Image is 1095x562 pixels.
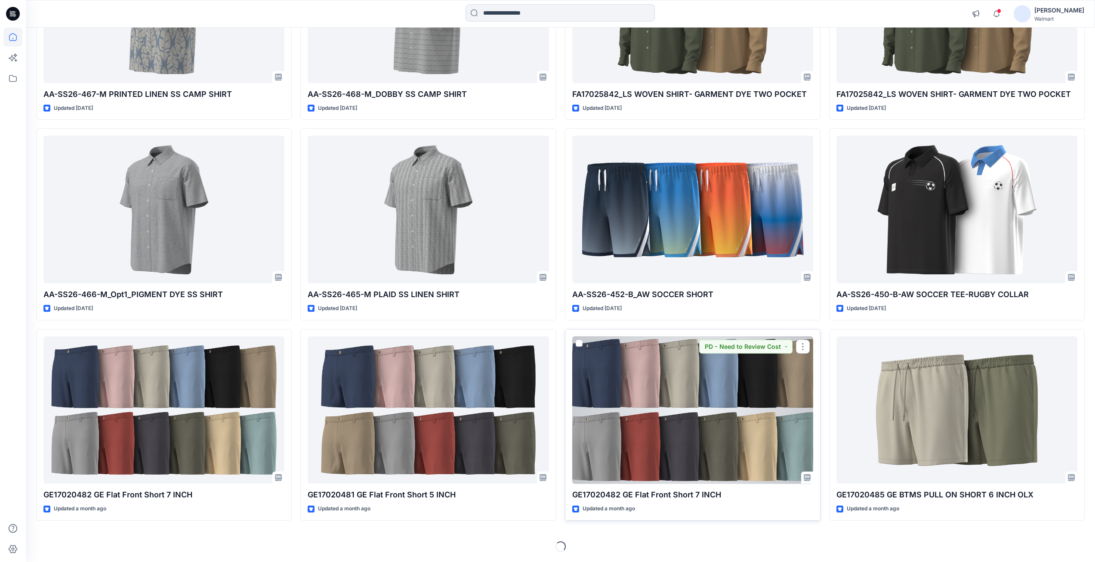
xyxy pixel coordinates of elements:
p: Updated [DATE] [583,104,622,113]
p: FA17025842_LS WOVEN SHIRT- GARMENT DYE TWO POCKET [572,88,813,100]
p: GE17020482 GE Flat Front Short 7 INCH [572,489,813,501]
p: Updated a month ago [583,504,635,513]
p: AA-SS26-450-B-AW SOCCER TEE-RUGBY COLLAR [836,289,1077,301]
p: Updated a month ago [318,504,370,513]
p: Updated [DATE] [318,104,357,113]
p: Updated [DATE] [847,304,886,313]
p: GE17020481 GE Flat Front Short 5 INCH [308,489,549,501]
p: Updated a month ago [54,504,106,513]
p: Updated [DATE] [318,304,357,313]
a: GE17020485 GE BTMS PULL ON SHORT 6 INCH OLX [836,336,1077,484]
p: AA-SS26-466-M_Opt1_PIGMENT DYE SS SHIRT [43,289,284,301]
p: AA-SS26-452-B_AW SOCCER SHORT [572,289,813,301]
p: Updated [DATE] [847,104,886,113]
div: [PERSON_NAME] [1034,5,1084,16]
p: Updated a month ago [847,504,899,513]
div: Walmart [1034,16,1084,22]
p: Updated [DATE] [54,104,93,113]
img: avatar [1014,5,1031,22]
p: FA17025842_LS WOVEN SHIRT- GARMENT DYE TWO POCKET [836,88,1077,100]
p: Updated [DATE] [583,304,622,313]
a: AA-SS26-465-M PLAID SS LINEN SHIRT [308,136,549,283]
a: AA-SS26-466-M_Opt1_PIGMENT DYE SS SHIRT [43,136,284,283]
a: AA-SS26-452-B_AW SOCCER SHORT [572,136,813,283]
p: GE17020485 GE BTMS PULL ON SHORT 6 INCH OLX [836,489,1077,501]
a: GE17020482 GE Flat Front Short 7 INCH [43,336,284,484]
p: Updated [DATE] [54,304,93,313]
a: AA-SS26-450-B-AW SOCCER TEE-RUGBY COLLAR [836,136,1077,283]
p: AA-SS26-468-M_DOBBY SS CAMP SHIRT [308,88,549,100]
p: AA-SS26-467-M PRINTED LINEN SS CAMP SHIRT [43,88,284,100]
p: GE17020482 GE Flat Front Short 7 INCH [43,489,284,501]
a: GE17020481 GE Flat Front Short 5 INCH [308,336,549,484]
a: GE17020482 GE Flat Front Short 7 INCH [572,336,813,484]
p: AA-SS26-465-M PLAID SS LINEN SHIRT [308,289,549,301]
